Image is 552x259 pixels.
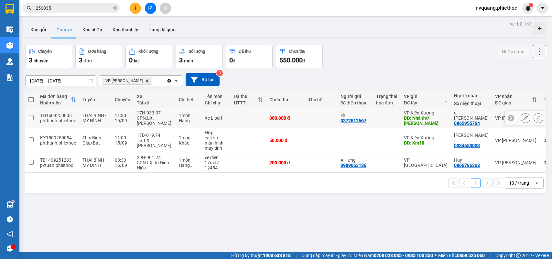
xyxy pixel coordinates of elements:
span: Cung cấp máy in - giấy in: [301,252,352,259]
div: 29H-901.24 [137,155,172,160]
div: 50.000 đ [269,138,302,143]
span: 3 [29,56,32,64]
div: 08:30 [115,157,130,163]
div: ĐC lấy [404,100,442,105]
div: VP [GEOGRAPHIC_DATA] [404,157,448,168]
button: Khối lượng0kg [125,45,172,68]
div: 0372512667 [341,118,366,123]
input: Tìm tên, số ĐT hoặc mã đơn [36,5,112,12]
button: Kho nhận [77,22,107,38]
button: Bộ lọc [186,73,220,86]
svg: open [174,78,179,83]
div: HTTT [234,100,258,105]
span: THÁI BÌNH - MỸ ĐÌNH [82,157,106,168]
div: 1 món [179,135,198,140]
img: logo-vxr [5,4,14,14]
div: xe điển 17md2 12454 [205,155,227,170]
span: plus [133,6,138,10]
span: notification [7,231,13,237]
div: Chưa thu [269,97,302,102]
div: Sửa đơn hàng [521,113,530,123]
div: 11:00 [115,135,130,140]
span: aim [163,6,168,10]
img: solution-icon [6,74,13,81]
button: Chưa thu550.000đ [276,45,323,68]
div: VP [PERSON_NAME] [495,115,537,121]
span: | [490,252,491,259]
div: ver 1.8.143 [510,20,532,27]
div: TG.LX.[PERSON_NAME] [137,138,172,148]
div: 0989063186 [341,163,366,168]
strong: 0708 023 035 - 0935 103 250 [374,253,433,258]
span: VP Trần Khát Chân, close by backspace [103,77,152,85]
div: Trạng thái [376,94,397,99]
button: aim [160,3,171,14]
div: Đã thu [234,94,258,99]
div: Hộp carton màn hình máy tính [205,130,227,151]
div: Mã đơn hàng [40,94,71,99]
button: Kho gửi [25,22,51,38]
span: ⚪️ [435,254,437,257]
span: 550.000 [279,56,303,64]
button: Chuyến3chuyến [25,45,72,68]
input: Selected VP Trần Khát Chân. [153,78,154,84]
div: kh [341,113,370,118]
th: Toggle SortBy [231,91,266,108]
div: 1 món [179,113,198,118]
sup: 1 [12,200,14,202]
button: file-add [145,3,156,14]
div: phthanh.phiethoc [40,140,76,146]
div: 11:30 [115,113,130,118]
th: Toggle SortBy [401,91,451,108]
div: TH1509250006 [40,113,76,118]
span: file-add [148,6,153,10]
span: đơn [84,58,92,63]
div: DĐ: Nhà thờ Bùi Viện [404,115,448,126]
span: | [296,252,297,259]
button: Đơn hàng3đơn [75,45,122,68]
span: question-circle [7,216,13,222]
div: Chuyến [38,49,52,54]
sup: 3 [216,70,223,76]
span: 3 [179,56,183,64]
span: món [184,58,193,63]
div: VP nhận [495,94,532,99]
div: ĐC giao [495,100,532,105]
div: Số điện thoại [454,101,489,106]
div: 15/09 [115,118,130,123]
div: 0334653003 [454,143,480,148]
div: Người nhận [454,93,489,98]
svg: Clear all [167,78,172,83]
svg: Delete [145,79,149,83]
span: Hỗ trợ kỹ thuật: [231,252,291,259]
span: ... [190,118,194,123]
div: Nhân viên [40,100,71,105]
div: Huy [454,157,489,163]
button: Kho thanh lý [107,22,143,38]
div: VP gửi [404,94,442,99]
div: phthanh.phiethoc [40,118,76,123]
div: pvtuan.phiethoc [40,163,76,168]
span: 0 [129,56,133,64]
span: 3 [79,56,82,64]
div: Số lượng [189,49,205,54]
button: Đã thu0đ [226,45,273,68]
span: close-circle [113,6,117,10]
span: close-circle [113,5,117,11]
button: 1 [471,178,481,188]
div: Tài xế [137,100,172,105]
div: 15/09 [115,140,130,146]
div: Đã thu [239,49,251,54]
div: Tên món [205,94,227,99]
div: Xe [137,94,172,99]
span: nvquang.phiethoc [471,4,522,12]
svg: open [534,180,539,186]
div: VP [PERSON_NAME] [495,160,537,165]
th: Toggle SortBy [37,91,79,108]
span: search [27,6,31,10]
div: VP [PERSON_NAME] [495,138,537,143]
div: VP Kiến Xương [404,135,448,140]
span: Miền Nam [353,252,433,259]
div: A Hưng [341,157,370,163]
span: ... [454,138,458,143]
